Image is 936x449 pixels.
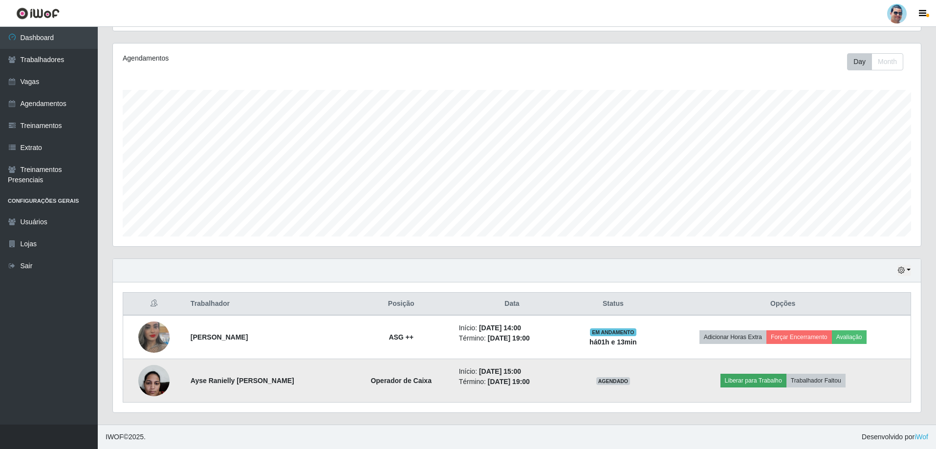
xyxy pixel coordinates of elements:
li: Início: [459,323,566,333]
img: 1712274228951.jpeg [138,360,170,401]
span: IWOF [106,433,124,441]
button: Adicionar Horas Extra [699,330,766,344]
span: © 2025 . [106,432,146,442]
button: Liberar para Trabalho [720,374,786,387]
button: Month [871,53,903,70]
img: 1653531676872.jpeg [138,309,170,365]
span: Desenvolvido por [862,432,928,442]
div: Agendamentos [123,53,443,64]
button: Forçar Encerramento [766,330,832,344]
strong: ASG ++ [389,333,414,341]
time: [DATE] 14:00 [479,324,521,332]
div: First group [847,53,903,70]
button: Avaliação [832,330,867,344]
strong: Ayse Ranielly [PERSON_NAME] [191,377,294,385]
th: Opções [655,293,911,316]
li: Término: [459,377,566,387]
th: Trabalhador [185,293,349,316]
span: EM ANDAMENTO [590,328,636,336]
li: Início: [459,366,566,377]
th: Status [571,293,655,316]
time: [DATE] 19:00 [488,334,530,342]
button: Trabalhador Faltou [786,374,846,387]
th: Posição [349,293,453,316]
strong: há 01 h e 13 min [589,338,637,346]
strong: [PERSON_NAME] [191,333,248,341]
time: [DATE] 15:00 [479,367,521,375]
strong: Operador de Caixa [370,377,432,385]
time: [DATE] 19:00 [488,378,530,385]
li: Término: [459,333,566,343]
img: CoreUI Logo [16,7,60,20]
a: iWof [914,433,928,441]
span: AGENDADO [596,377,631,385]
div: Toolbar with button groups [847,53,911,70]
button: Day [847,53,872,70]
th: Data [453,293,571,316]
